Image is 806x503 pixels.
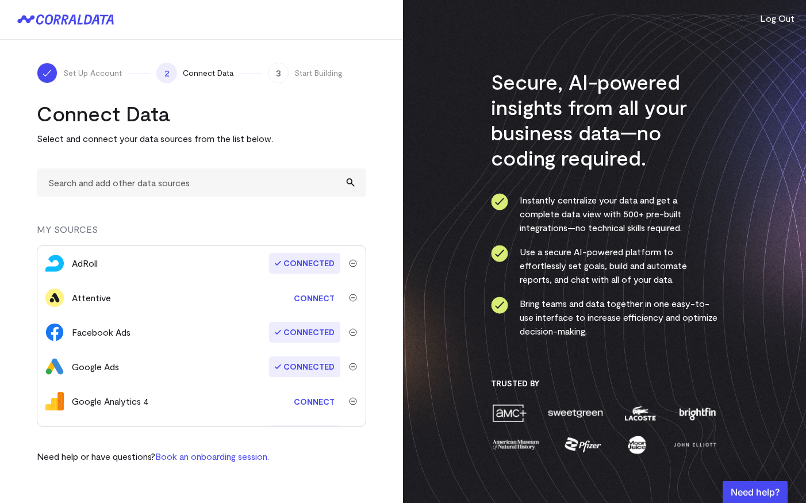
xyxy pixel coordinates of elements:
[491,69,718,170] h3: Secure, AI-powered insights from all your business data—no coding required.
[269,425,340,446] span: Connected
[156,63,177,83] span: 2
[269,322,340,343] span: Connected
[41,67,53,79] img: ico-check-white-5ff98cb1.svg
[72,256,98,270] div: AdRoll
[349,328,357,336] img: trash-40e54a27.svg
[349,294,357,302] img: trash-40e54a27.svg
[155,451,269,462] a: Book an onboarding session.
[294,67,343,79] span: Start Building
[45,289,64,307] img: attentive-31a3840e.svg
[45,392,64,410] img: google_analytics_4-4ee20295.svg
[349,397,357,405] img: trash-40e54a27.svg
[491,297,718,338] li: Bring teams and data together in one easy-to-use interface to increase efficiency and optimize de...
[491,297,508,314] img: ico-check-circle-4b19435c.svg
[72,325,131,339] div: Facebook Ads
[625,435,648,455] img: moon-juice-c312e729.png
[45,323,64,341] img: facebook_ads-56946ca1.svg
[547,403,604,423] img: sweetgreen-1d1fb32c.png
[623,403,657,423] img: lacoste-7a6b0538.png
[491,245,508,262] img: ico-check-circle-4b19435c.svg
[491,435,540,455] img: amnh-5afada46.png
[269,253,340,274] span: Connected
[37,101,366,126] h2: Connect Data
[45,358,64,376] img: google_ads-c8121f33.png
[37,132,366,145] p: Select and connect your data sources from the list below.
[349,259,357,267] img: trash-40e54a27.svg
[72,360,119,374] div: Google Ads
[269,356,340,377] span: Connected
[677,403,718,423] img: brightfin-a251e171.png
[349,363,357,371] img: trash-40e54a27.svg
[63,67,122,79] span: Set Up Account
[491,403,528,423] img: amc-0b11a8f1.png
[491,378,718,389] h3: Trusted By
[37,450,269,463] p: Need help or have questions?
[671,435,718,455] img: john-elliott-25751c40.png
[491,245,718,286] li: Use a secure AI-powered platform to effortlessly set goals, build and automate reports, and chat ...
[268,63,289,83] span: 3
[760,11,795,25] button: Log Out
[563,435,603,455] img: pfizer-e137f5fc.png
[288,287,340,309] a: Connect
[45,254,64,272] img: adroll-bf69af09.svg
[491,193,718,235] li: Instantly centralize your data and get a complete data view with 500+ pre-built integrations—no t...
[491,193,508,210] img: ico-check-circle-4b19435c.svg
[37,168,366,197] input: Search and add other data sources
[72,394,149,408] div: Google Analytics 4
[72,291,111,305] div: Attentive
[183,67,233,79] span: Connect Data
[37,222,366,245] div: MY SOURCES
[288,391,340,412] a: Connect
